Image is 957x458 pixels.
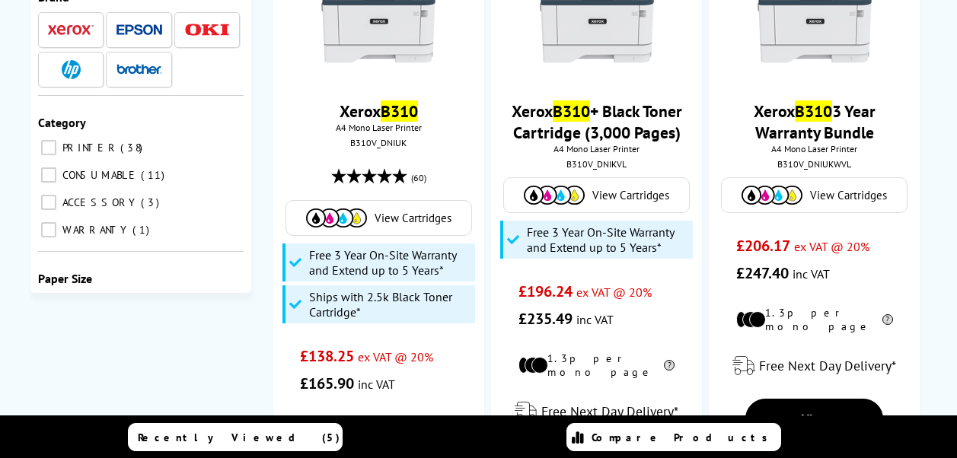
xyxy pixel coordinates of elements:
[527,224,688,255] span: Free 3 Year On-Site Warranty and Extend up to 5 Years*
[59,141,119,154] span: PRINTER
[794,239,869,254] span: ex VAT @ 20%
[759,357,896,374] span: Free Next Day Delivery*
[592,188,669,202] span: View Cartridges
[358,377,395,392] span: inc VAT
[38,271,92,286] span: Paper Size
[116,24,162,36] img: Epson
[742,186,802,205] img: Cartridges
[285,137,473,148] div: B310V_DNIUK
[38,115,86,130] span: Category
[41,222,56,237] input: WARRANTY 1
[41,195,56,210] input: ACCESSORY 3
[116,64,162,75] img: Brother
[59,223,131,237] span: WARRANTY
[576,285,652,300] span: ex VAT @ 20%
[300,346,354,366] span: £138.25
[309,289,471,320] span: Ships with 2.5k Black Toner Cartridge*
[754,100,876,143] a: XeroxB3103 Year Warranty Bundle
[340,100,418,122] a: XeroxB310
[499,390,694,433] div: modal_delivery
[120,141,146,154] span: 38
[512,100,682,143] a: XeroxB310+ Black Toner Cartridge (3,000 Pages)
[62,60,81,79] img: HP
[294,208,464,227] a: View Cartridges
[802,411,828,426] span: View
[41,140,56,155] input: PRINTER 38
[736,306,893,333] li: 1.3p per mono page
[524,186,585,205] img: Cartridges
[592,431,776,444] span: Compare Products
[48,24,94,35] img: Xerox
[141,196,163,209] span: 3
[541,402,678,420] span: Free Next Day Delivery*
[138,431,340,444] span: Recently Viewed (5)
[358,349,433,364] span: ex VAT @ 20%
[375,211,451,225] span: View Cartridges
[59,168,139,182] span: CONSUMABLE
[281,122,477,133] span: A4 Mono Laser Printer
[576,312,614,327] span: inc VAT
[184,24,230,37] img: OKI
[59,196,139,209] span: ACCESSORY
[128,423,343,451] a: Recently Viewed (5)
[736,263,789,283] span: £247.40
[502,158,691,170] div: B310V_DNIKVL
[132,223,153,237] span: 1
[141,168,168,182] span: 11
[381,100,418,122] mark: B310
[41,167,56,183] input: CONSUMABLE 11
[810,188,887,202] span: View Cartridges
[411,164,426,192] span: (60)
[795,100,832,122] mark: B310
[716,345,912,387] div: modal_delivery
[553,100,590,122] mark: B310
[499,143,694,154] span: A4 Mono Laser Printer
[566,423,781,451] a: Compare Products
[736,236,790,256] span: £206.17
[306,208,367,227] img: Cartridges
[720,158,908,170] div: B310V_DNIUKWVL
[300,374,354,393] span: £165.90
[518,281,573,301] span: £196.24
[309,247,471,278] span: Free 3 Year On-Site Warranty and Extend up to 5 Years*
[518,351,675,379] li: 1.3p per mono page
[745,399,883,438] a: View
[512,186,681,205] a: View Cartridges
[716,143,912,154] span: A4 Mono Laser Printer
[729,186,899,205] a: View Cartridges
[518,309,573,329] span: £235.49
[793,266,830,281] span: inc VAT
